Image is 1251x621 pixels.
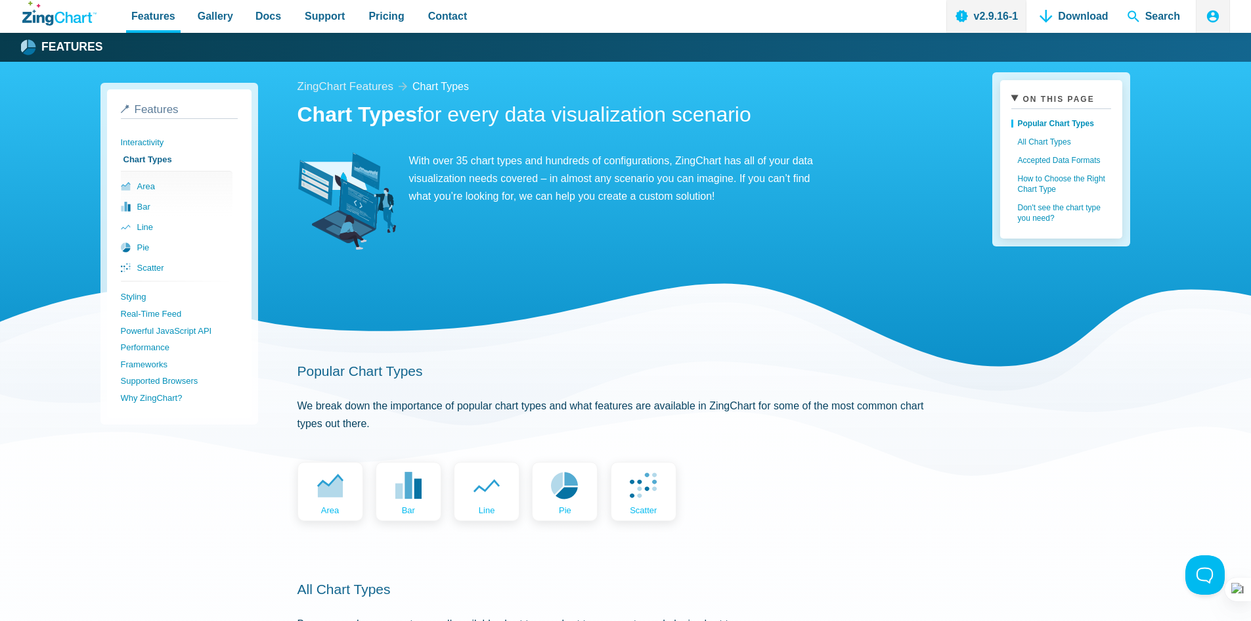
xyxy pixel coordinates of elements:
a: ZingChart Logo. Click to return to the homepage [22,1,97,26]
span: Docs [255,7,281,25]
span: scatter [630,506,657,515]
span: Gallery [198,7,233,25]
a: area [297,462,363,521]
a: How to Choose the Right Chart Type [1011,170,1111,198]
h1: for every data visualization scenario [297,101,932,131]
a: scatter [611,462,676,521]
a: All Chart Types [297,582,391,597]
a: bar [121,196,232,217]
a: Frameworks [121,356,238,373]
a: pie [121,237,232,258]
a: Why ZingChart? [121,390,238,407]
a: Performance [121,339,238,356]
a: scatter [121,258,232,278]
span: pie [559,506,571,515]
p: We break down the importance of popular chart types and what features are available in ZingChart ... [297,397,932,432]
a: Powerful JavaScript API [121,323,238,340]
strong: Chart Types [297,103,418,126]
a: Interactivity [121,134,238,151]
a: line [121,217,232,237]
span: line [479,506,495,515]
span: Features [131,7,175,25]
a: chart types [412,78,469,95]
a: bar [376,462,441,521]
a: Features [22,37,103,57]
a: Features [121,103,238,119]
img: Interactivity Image [297,152,396,250]
summary: On This Page [1011,91,1111,109]
iframe: Toggle Customer Support [1185,555,1225,595]
span: Pricing [368,7,404,25]
a: Accepted Data Formats [1011,151,1111,170]
a: Chart Types [121,151,238,168]
a: ZingChart Features [297,78,393,97]
a: pie [532,462,598,521]
a: Popular Chart Types [297,363,423,379]
span: Features [135,103,179,116]
a: All Chart Types [1011,133,1111,151]
span: area [321,506,339,515]
span: Support [305,7,345,25]
span: bar [402,506,415,515]
a: Popular Chart Types [1011,114,1111,133]
a: Supported Browsers [121,373,238,390]
a: area [121,176,232,196]
a: Styling [121,288,238,306]
p: With over 35 chart types and hundreds of configurations, ZingChart has all of your data visualiza... [297,152,823,206]
strong: Features [41,41,103,53]
a: Don't see the chart type you need? [1011,198,1111,227]
span: Contact [428,7,468,25]
a: Real-Time Feed [121,306,238,323]
a: line [454,462,519,521]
